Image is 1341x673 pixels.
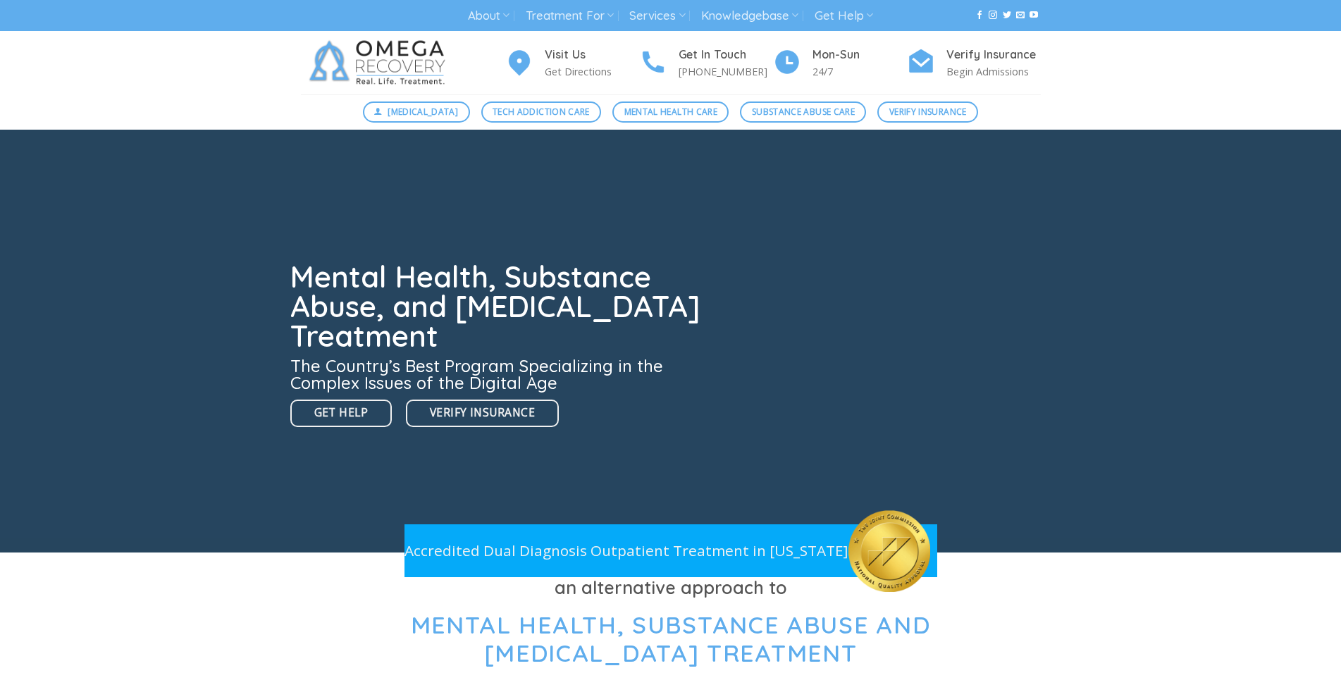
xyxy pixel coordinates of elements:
[290,262,709,351] h1: Mental Health, Substance Abuse, and [MEDICAL_DATA] Treatment
[301,574,1041,602] h3: an alternative approach to
[526,3,614,29] a: Treatment For
[989,11,997,20] a: Follow on Instagram
[404,539,848,562] p: Accredited Dual Diagnosis Outpatient Treatment in [US_STATE]
[946,63,1041,80] p: Begin Admissions
[290,400,393,427] a: Get Help
[815,3,873,29] a: Get Help
[1003,11,1011,20] a: Follow on Twitter
[1030,11,1038,20] a: Follow on YouTube
[545,63,639,80] p: Get Directions
[493,105,590,118] span: Tech Addiction Care
[946,46,1041,64] h4: Verify Insurance
[430,404,535,421] span: Verify Insurance
[406,400,559,427] a: Verify Insurance
[388,105,458,118] span: [MEDICAL_DATA]
[907,46,1041,80] a: Verify Insurance Begin Admissions
[812,46,907,64] h4: Mon-Sun
[411,610,931,669] span: Mental Health, Substance Abuse and [MEDICAL_DATA] Treatment
[975,11,984,20] a: Follow on Facebook
[505,46,639,80] a: Visit Us Get Directions
[290,357,709,391] h3: The Country’s Best Program Specializing in the Complex Issues of the Digital Age
[481,101,602,123] a: Tech Addiction Care
[639,46,773,80] a: Get In Touch [PHONE_NUMBER]
[679,63,773,80] p: [PHONE_NUMBER]
[612,101,729,123] a: Mental Health Care
[301,31,459,94] img: Omega Recovery
[812,63,907,80] p: 24/7
[624,105,717,118] span: Mental Health Care
[468,3,509,29] a: About
[1016,11,1025,20] a: Send us an email
[877,101,978,123] a: Verify Insurance
[701,3,798,29] a: Knowledgebase
[889,105,967,118] span: Verify Insurance
[679,46,773,64] h4: Get In Touch
[545,46,639,64] h4: Visit Us
[629,3,685,29] a: Services
[314,404,369,421] span: Get Help
[740,101,866,123] a: Substance Abuse Care
[752,105,855,118] span: Substance Abuse Care
[363,101,470,123] a: [MEDICAL_DATA]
